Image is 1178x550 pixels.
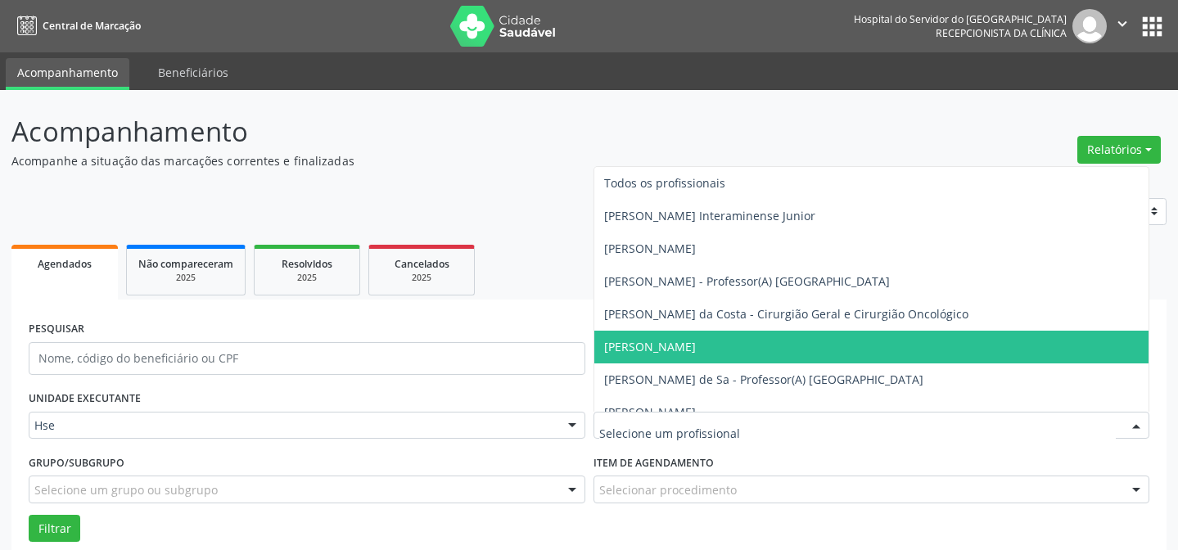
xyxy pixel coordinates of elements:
label: Item de agendamento [594,450,714,476]
span: Todos os profissionais [604,175,725,191]
p: Acompanhamento [11,111,820,152]
span: Central de Marcação [43,19,141,33]
label: PESQUISAR [29,317,84,342]
span: Cancelados [395,257,449,271]
span: Resolvidos [282,257,332,271]
span: [PERSON_NAME] [604,241,696,256]
div: 2025 [266,272,348,284]
label: UNIDADE EXECUTANTE [29,386,141,412]
span: Recepcionista da clínica [936,26,1067,40]
label: Grupo/Subgrupo [29,450,124,476]
img: img [1072,9,1107,43]
button: apps [1138,12,1167,41]
input: Selecione um profissional [599,417,1117,450]
span: Hse [34,417,552,434]
span: [PERSON_NAME] Interaminense Junior [604,208,815,223]
div: Hospital do Servidor do [GEOGRAPHIC_DATA] [854,12,1067,26]
a: Central de Marcação [11,12,141,39]
a: Beneficiários [147,58,240,87]
button:  [1107,9,1138,43]
span: [PERSON_NAME] - Professor(A) [GEOGRAPHIC_DATA] [604,273,890,289]
a: Acompanhamento [6,58,129,90]
div: 2025 [138,272,233,284]
span: Não compareceram [138,257,233,271]
span: Selecionar procedimento [599,481,737,498]
span: Selecione um grupo ou subgrupo [34,481,218,498]
p: Acompanhe a situação das marcações correntes e finalizadas [11,152,820,169]
span: [PERSON_NAME] da Costa - Cirurgião Geral e Cirurgião Oncológico [604,306,968,322]
span: [PERSON_NAME] de Sa - Professor(A) [GEOGRAPHIC_DATA] [604,372,923,387]
span: [PERSON_NAME] [604,339,696,354]
span: Agendados [38,257,92,271]
button: Filtrar [29,515,80,543]
div: 2025 [381,272,463,284]
button: Relatórios [1077,136,1161,164]
i:  [1113,15,1131,33]
span: [PERSON_NAME] [604,404,696,420]
input: Nome, código do beneficiário ou CPF [29,342,585,375]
